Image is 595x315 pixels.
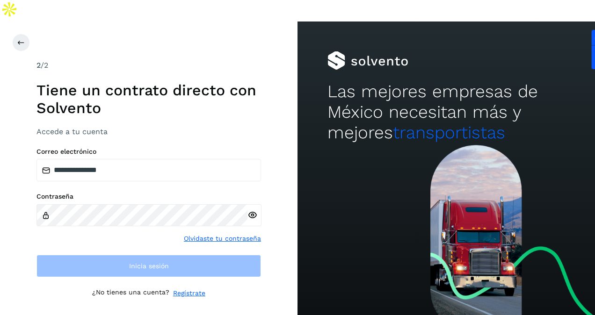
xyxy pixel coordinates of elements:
[184,234,261,243] a: Olvidaste tu contraseña
[36,255,261,277] button: Inicia sesión
[393,122,505,143] span: transportistas
[36,127,261,136] h3: Accede a tu cuenta
[36,148,261,156] label: Correo electrónico
[36,60,261,71] div: /2
[36,193,261,200] label: Contraseña
[327,81,566,143] h2: Las mejores empresas de México necesitan más y mejores
[36,61,41,70] span: 2
[92,288,169,298] p: ¿No tienes una cuenta?
[36,81,261,117] h1: Tiene un contrato directo con Solvento
[173,288,205,298] a: Regístrate
[129,263,169,269] span: Inicia sesión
